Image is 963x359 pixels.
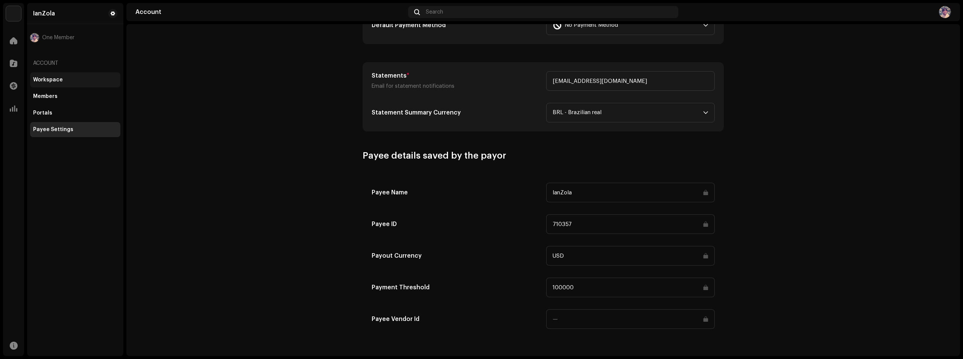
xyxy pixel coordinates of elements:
[30,122,120,137] re-m-nav-item: Payee Settings
[546,278,715,297] input: 0
[30,33,39,42] img: f46cd9cf-73ae-43b3-bbef-f67837a28036
[33,127,73,133] div: Payee Settings
[546,214,715,234] input: —
[372,71,540,80] h5: Statements
[546,71,715,91] input: Enter email
[372,188,540,197] h5: Payee Name
[30,105,120,121] re-m-nav-item: Portals
[33,110,52,116] div: Portals
[372,21,540,30] h5: Default Payment Method
[703,103,708,122] div: dropdown trigger
[33,11,55,17] div: IanZola
[33,77,63,83] div: Workspace
[30,54,120,72] re-a-nav-header: Account
[372,251,540,260] h5: Payout Currency
[565,16,618,35] span: No Payment Method
[372,315,540,324] h5: Payee Vendor Id
[372,108,540,117] h5: Statement Summary Currency
[553,16,703,35] span: No Payment Method
[553,103,703,122] span: BRL - Brazilian real
[703,16,708,35] div: dropdown trigger
[42,35,74,41] span: One Member
[30,72,120,87] re-m-nav-item: Workspace
[372,82,540,91] p: Email for statement notifications
[33,93,58,99] div: Members
[939,6,951,18] img: f46cd9cf-73ae-43b3-bbef-f67837a28036
[426,9,443,15] span: Search
[372,283,540,292] h5: Payment Threshold
[30,89,120,104] re-m-nav-item: Members
[363,150,724,162] h3: Payee details saved by the payor
[546,309,715,329] input: —
[6,6,21,21] img: de0d2825-999c-4937-b35a-9adca56ee094
[372,220,540,229] h5: Payee ID
[135,9,405,15] div: Account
